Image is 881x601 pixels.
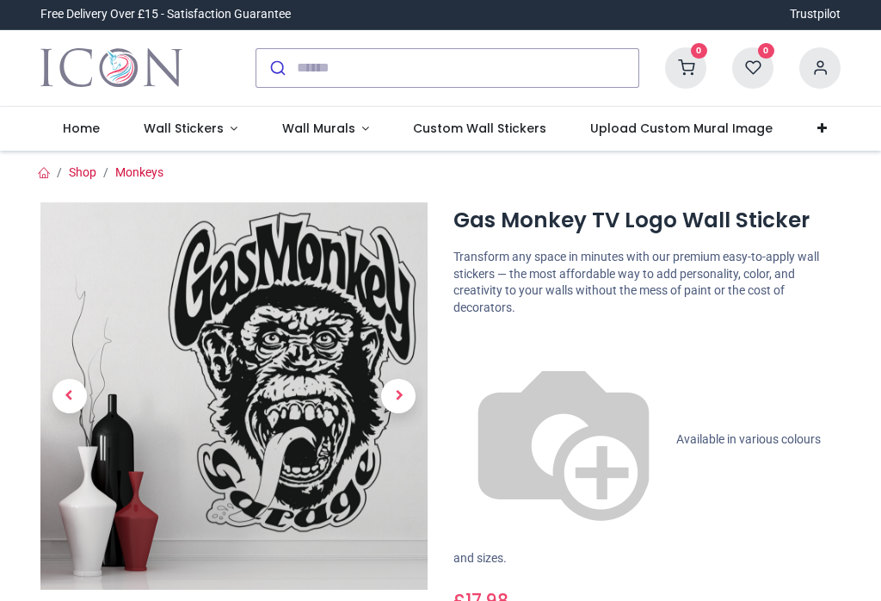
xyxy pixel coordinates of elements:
[52,379,87,413] span: Previous
[40,6,291,23] div: Free Delivery Over £15 - Satisfaction Guarantee
[732,59,773,73] a: 0
[453,206,841,235] h1: Gas Monkey TV Logo Wall Sticker
[121,107,260,152] a: Wall Stickers
[370,260,428,531] a: Next
[282,120,355,137] span: Wall Murals
[69,165,96,179] a: Shop
[790,6,841,23] a: Trustpilot
[758,43,774,59] sup: 0
[144,120,224,137] span: Wall Stickers
[665,59,706,73] a: 0
[590,120,773,137] span: Upload Custom Mural Image
[691,43,707,59] sup: 0
[381,379,416,413] span: Next
[40,44,182,92] img: Icon Wall Stickers
[413,120,546,137] span: Custom Wall Stickers
[453,330,674,550] img: color-wheel.png
[256,49,297,87] button: Submit
[63,120,100,137] span: Home
[40,44,182,92] a: Logo of Icon Wall Stickers
[115,165,163,179] a: Monkeys
[40,202,428,590] img: Gas Monkey TV Logo Wall Sticker
[260,107,391,152] a: Wall Murals
[40,260,99,531] a: Previous
[453,249,841,316] p: Transform any space in minutes with our premium easy-to-apply wall stickers — the most affordable...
